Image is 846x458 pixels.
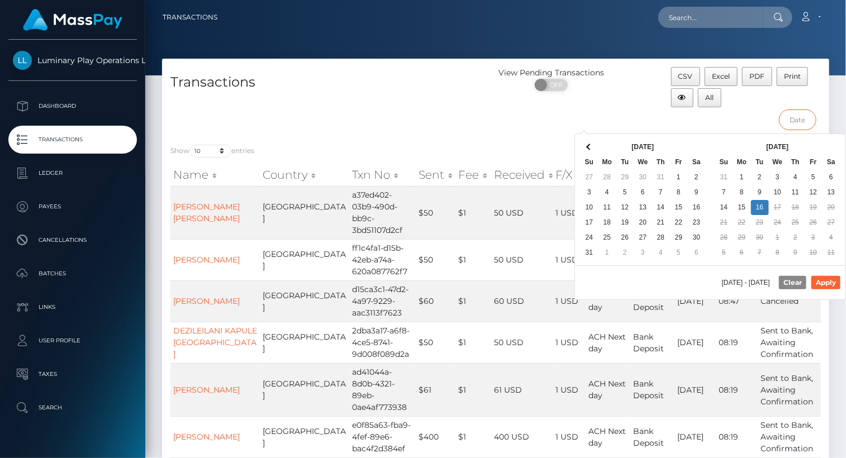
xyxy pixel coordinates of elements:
[733,245,751,260] td: 6
[634,170,652,185] td: 30
[823,170,840,185] td: 6
[733,185,751,200] td: 8
[751,155,769,170] th: Tu
[751,170,769,185] td: 2
[751,200,769,215] td: 16
[581,155,598,170] th: Su
[769,185,787,200] td: 10
[688,185,706,200] td: 9
[553,280,586,322] td: 1 USD
[163,6,217,29] a: Transactions
[581,215,598,230] td: 17
[688,215,706,230] td: 23
[678,72,693,80] span: CSV
[13,299,132,316] p: Links
[658,7,763,28] input: Search...
[13,332,132,349] p: User Profile
[634,230,652,245] td: 27
[456,280,492,322] td: $1
[787,185,805,200] td: 11
[170,164,260,186] th: Name: activate to sort column ascending
[634,185,652,200] td: 6
[715,170,733,185] td: 31
[733,170,751,185] td: 1
[784,72,801,80] span: Print
[805,245,823,260] td: 10
[675,363,716,416] td: [DATE]
[634,245,652,260] td: 3
[758,363,821,416] td: Sent to Bank, Awaiting Confirmation
[712,72,730,80] span: Excel
[8,360,137,388] a: Taxes
[805,155,823,170] th: Fr
[823,230,840,245] td: 4
[349,186,416,239] td: a37ed402-03b9-490d-bb9c-3bd51107d2cf
[173,202,240,223] a: [PERSON_NAME] [PERSON_NAME]
[688,200,706,215] td: 16
[779,276,806,289] button: Clear
[715,185,733,200] td: 7
[716,363,758,416] td: 08:19
[13,366,132,383] p: Taxes
[581,230,598,245] td: 24
[805,215,823,230] td: 26
[805,170,823,185] td: 5
[787,155,805,170] th: Th
[589,332,626,354] span: ACH Next day
[491,416,553,457] td: 400 USD
[23,9,122,31] img: MassPay Logo
[8,55,137,65] span: Luminary Play Operations Limited
[541,79,569,91] span: OFF
[751,245,769,260] td: 7
[716,416,758,457] td: 08:19
[715,230,733,245] td: 28
[805,200,823,215] td: 19
[715,200,733,215] td: 14
[787,200,805,215] td: 18
[349,280,416,322] td: d15ca3c1-47d2-4a97-9229-aac3113f7623
[811,276,840,289] button: Apply
[715,245,733,260] td: 5
[616,245,634,260] td: 2
[456,322,492,363] td: $1
[787,170,805,185] td: 4
[670,155,688,170] th: Fr
[652,185,670,200] td: 7
[675,280,716,322] td: [DATE]
[349,239,416,280] td: ff1c4fa1-d15b-42eb-a74a-620a087762f7
[688,245,706,260] td: 6
[733,230,751,245] td: 29
[581,200,598,215] td: 10
[670,215,688,230] td: 22
[652,170,670,185] td: 31
[8,394,137,422] a: Search
[688,155,706,170] th: Sa
[715,215,733,230] td: 21
[805,230,823,245] td: 3
[670,245,688,260] td: 5
[8,193,137,221] a: Payees
[652,200,670,215] td: 14
[779,109,816,130] input: Date filter
[456,164,492,186] th: Fee: activate to sort column ascending
[705,67,738,86] button: Excel
[634,155,652,170] th: We
[553,363,586,416] td: 1 USD
[671,67,701,86] button: CSV
[742,67,772,86] button: PDF
[598,170,616,185] td: 28
[805,185,823,200] td: 12
[170,73,487,92] h4: Transactions
[589,426,626,448] span: ACH Next day
[787,245,805,260] td: 9
[769,170,787,185] td: 3
[553,186,586,239] td: 1 USD
[416,280,455,322] td: $60
[733,155,751,170] th: Mo
[416,363,455,416] td: $61
[416,416,455,457] td: $400
[769,155,787,170] th: We
[416,322,455,363] td: $50
[751,185,769,200] td: 9
[616,200,634,215] td: 12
